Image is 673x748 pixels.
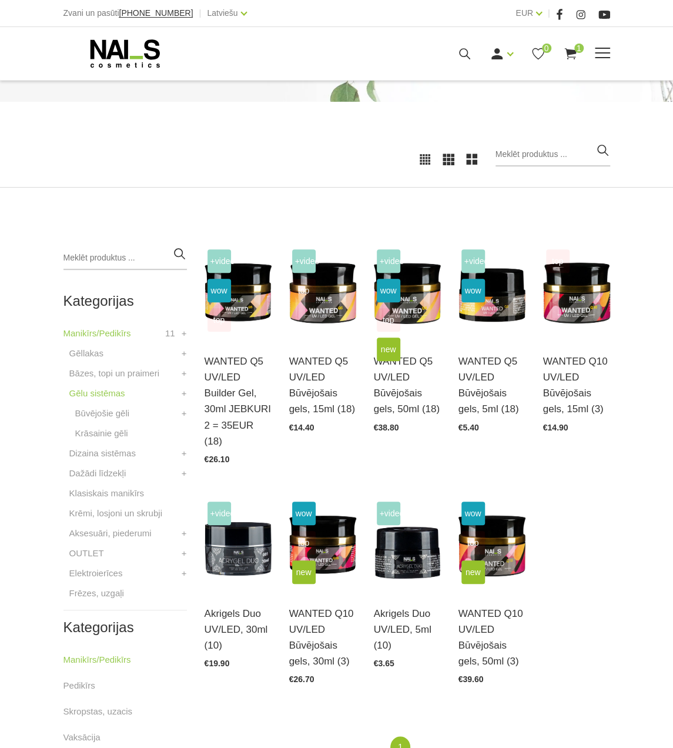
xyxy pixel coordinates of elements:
[205,246,272,339] img: Gels WANTED NAILS cosmetics tehniķu komanda ir radījusi gelu, kas ilgi jau ir katra meistara mekl...
[63,326,131,340] a: Manikīrs/Pedikīrs
[69,586,124,600] a: Frēzes, uzgaļi
[63,730,101,744] a: Vaksācija
[292,560,316,584] span: new
[543,353,610,418] a: WANTED Q10 UV/LED Būvējošais gels, 15ml (3)
[182,366,187,380] a: +
[63,704,133,719] a: Skropstas, uzacis
[377,308,400,332] span: top
[182,346,187,360] a: +
[205,455,230,464] span: €26.10
[75,426,128,440] a: Krāsainie gēli
[119,9,193,18] a: [PHONE_NUMBER]
[69,346,103,360] a: Gēllakas
[69,366,159,380] a: Bāzes, topi un praimeri
[374,659,394,668] span: €3.65
[515,6,533,20] a: EUR
[75,406,130,420] a: Būvējošie gēli
[531,46,545,61] a: 0
[377,338,400,361] span: new
[495,143,610,166] input: Meklēt produktus ...
[374,606,441,654] a: Akrigels Duo UV/LED, 5ml (10)
[458,499,525,591] img: Gels WANTED NAILS cosmetics tehniķu komanda ir radījusi gelu, kas ilgi jau ir katra meistara mekl...
[63,679,95,693] a: Pedikīrs
[289,246,356,339] img: Gels WANTED NAILS cosmetics tehniķu komanda ir radījusi gelu, kas ilgi jau ir katra meistara mekl...
[205,606,272,654] a: Akrigels Duo UV/LED, 30ml (10)
[377,502,400,525] span: +Video
[207,249,231,273] span: +Video
[548,6,550,21] span: |
[377,279,400,302] span: wow
[182,526,187,540] a: +
[292,531,316,555] span: top
[461,279,485,302] span: wow
[543,423,568,432] span: €14.90
[458,674,484,684] span: €39.60
[374,423,399,432] span: €38.80
[374,499,441,591] img: Kas ir AKRIGELS “DUO GEL” un kādas problēmas tas risina?• Tas apvieno ērti modelējamā akrigela un...
[461,531,485,555] span: top
[205,499,272,591] img: Kas ir AKRIGELS “DUO GEL” un kādas problēmas tas risina?• Tas apvieno ērti modelējamā akrigela un...
[458,353,525,418] a: WANTED Q5 UV/LED Būvējošais gels, 5ml (18)
[182,386,187,400] a: +
[574,44,584,53] span: 1
[182,446,187,460] a: +
[182,546,187,560] a: +
[374,353,441,418] a: WANTED Q5 UV/LED Būvējošais gels, 50ml (18)
[69,506,162,520] a: Krēmi, losjoni un skrubji
[69,446,136,460] a: Dizaina sistēmas
[292,502,316,525] span: wow
[289,353,356,418] a: WANTED Q5 UV/LED Būvējošais gels, 15ml (18)
[63,653,131,667] a: Manikīrs/Pedikīrs
[63,620,187,635] h2: Kategorijas
[546,249,570,273] span: top
[182,566,187,580] a: +
[63,246,187,270] input: Meklēt produktus ...
[292,249,316,273] span: +Video
[69,526,152,540] a: Aksesuāri, piederumi
[289,423,314,432] span: €14.40
[377,249,400,273] span: +Video
[207,502,231,525] span: +Video
[461,249,485,273] span: +Video
[69,466,126,480] a: Dažādi līdzekļi
[543,246,610,339] img: Gels WANTED NAILS cosmetics tehniķu komanda ir radījusi gelu, kas ilgi jau ir katra meistara mekl...
[199,6,201,21] span: |
[563,46,578,61] a: 1
[182,406,187,420] a: +
[182,466,187,480] a: +
[69,386,125,400] a: Gēlu sistēmas
[458,423,479,432] span: €5.40
[458,606,525,670] a: WANTED Q10 UV/LED Būvējošais gels, 50ml (3)
[289,674,314,684] span: €26.70
[461,560,485,584] span: new
[461,502,485,525] span: wow
[165,326,175,340] span: 11
[205,659,230,668] span: €19.90
[374,246,441,339] img: Gels WANTED NAILS cosmetics tehniķu komanda ir radījusi gelu, kas ilgi jau ir katra meistara mekl...
[207,279,231,302] span: wow
[182,326,187,340] a: +
[458,246,525,339] img: Gels WANTED NAILS cosmetics tehniķu komanda ir radījusi gelu, kas ilgi jau ir katra meistara mekl...
[63,293,187,309] h2: Kategorijas
[289,499,356,591] img: Gels WANTED NAILS cosmetics tehniķu komanda ir radījusi gelu, kas ilgi jau ir katra meistara mekl...
[207,308,231,332] span: top
[69,546,104,560] a: OUTLET
[69,486,145,500] a: Klasiskais manikīrs
[69,566,123,580] a: Elektroierīces
[207,6,237,20] a: Latviešu
[119,8,193,18] span: [PHONE_NUMBER]
[292,279,316,302] span: top
[63,6,193,21] div: Zvani un pasūti
[205,353,272,449] a: WANTED Q5 UV/LED Builder Gel, 30ml JEBKURI 2 = 35EUR (18)
[542,44,551,53] span: 0
[289,606,356,670] a: WANTED Q10 UV/LED Būvējošais gels, 30ml (3)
